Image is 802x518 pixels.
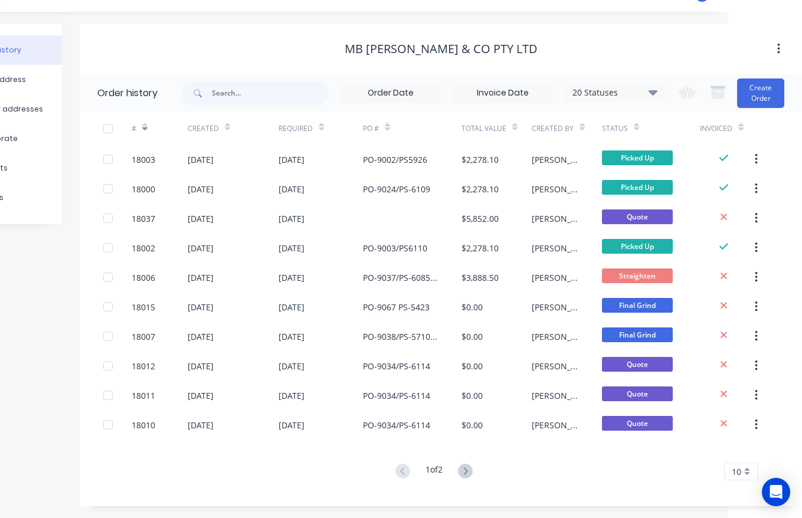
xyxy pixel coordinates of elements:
[188,153,214,166] div: [DATE]
[532,419,578,431] div: [PERSON_NAME]
[602,150,673,165] span: Picked Up
[188,271,214,284] div: [DATE]
[132,419,155,431] div: 18010
[279,330,305,343] div: [DATE]
[188,183,214,195] div: [DATE]
[188,389,214,402] div: [DATE]
[532,112,602,145] div: Created By
[279,271,305,284] div: [DATE]
[602,180,673,195] span: Picked Up
[132,123,136,134] div: #
[363,330,438,343] div: PO-9038/PS-5710, PS5711
[279,153,305,166] div: [DATE]
[602,416,673,431] span: Quote
[700,123,732,134] div: Invoiced
[97,86,158,100] div: Order history
[532,271,578,284] div: [PERSON_NAME]
[132,183,155,195] div: 18000
[363,153,427,166] div: PO-9002/PS5926
[700,112,756,145] div: Invoiced
[461,183,499,195] div: $2,278.10
[279,419,305,431] div: [DATE]
[532,242,578,254] div: [PERSON_NAME]
[532,330,578,343] div: [PERSON_NAME]
[602,268,673,283] span: Straighten
[132,301,155,313] div: 18015
[279,123,313,134] div: Required
[461,301,483,313] div: $0.00
[279,242,305,254] div: [DATE]
[363,360,430,372] div: PO-9034/PS-6114
[132,153,155,166] div: 18003
[363,242,427,254] div: PO-9003/PS6110
[453,84,552,102] input: Invoice Date
[279,301,305,313] div: [DATE]
[341,84,440,102] input: Order Date
[602,298,673,313] span: Final Grind
[461,330,483,343] div: $0.00
[602,357,673,372] span: Quote
[188,330,214,343] div: [DATE]
[762,478,790,506] div: Open Intercom Messenger
[188,212,214,225] div: [DATE]
[602,327,673,342] span: Final Grind
[132,212,155,225] div: 18037
[363,389,430,402] div: PO-9034/PS-6114
[602,209,673,224] span: Quote
[461,123,506,134] div: Total Value
[132,112,188,145] div: #
[279,112,363,145] div: Required
[188,301,214,313] div: [DATE]
[132,271,155,284] div: 18006
[132,389,155,402] div: 18011
[188,242,214,254] div: [DATE]
[363,301,430,313] div: PO-9067 PS-5423
[532,360,578,372] div: [PERSON_NAME]
[363,419,430,431] div: PO-9034/PS-6114
[565,86,664,99] div: 20 Statuses
[188,123,219,134] div: Created
[363,112,461,145] div: PO #
[425,463,443,480] div: 1 of 2
[188,112,279,145] div: Created
[132,242,155,254] div: 18002
[363,271,438,284] div: PO-9037/PS-6085, 6086, 6087
[602,112,700,145] div: Status
[732,465,741,478] span: 10
[279,212,305,225] div: [DATE]
[532,301,578,313] div: [PERSON_NAME]
[279,183,305,195] div: [DATE]
[279,389,305,402] div: [DATE]
[363,123,379,134] div: PO #
[532,212,578,225] div: [PERSON_NAME]
[532,153,578,166] div: [PERSON_NAME]
[188,360,214,372] div: [DATE]
[132,360,155,372] div: 18012
[532,183,578,195] div: [PERSON_NAME]
[461,271,499,284] div: $3,888.50
[737,78,784,108] button: Create Order
[212,81,329,105] input: Search...
[363,183,430,195] div: PO-9024/PS-6109
[188,419,214,431] div: [DATE]
[532,123,574,134] div: Created By
[461,360,483,372] div: $0.00
[345,42,538,56] div: MB [PERSON_NAME] & Co Pty Ltd
[279,360,305,372] div: [DATE]
[461,153,499,166] div: $2,278.10
[132,330,155,343] div: 18007
[461,112,532,145] div: Total Value
[461,389,483,402] div: $0.00
[461,242,499,254] div: $2,278.10
[461,419,483,431] div: $0.00
[532,389,578,402] div: [PERSON_NAME]
[602,386,673,401] span: Quote
[461,212,499,225] div: $5,852.00
[602,123,628,134] div: Status
[602,239,673,254] span: Picked Up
